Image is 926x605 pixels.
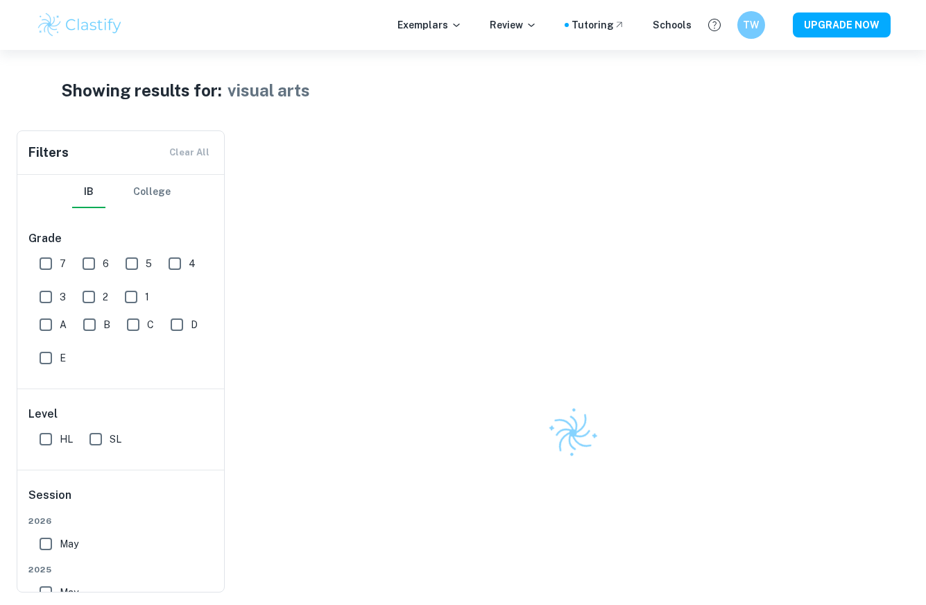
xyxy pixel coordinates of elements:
span: HL [60,432,73,447]
span: A [60,317,67,332]
button: College [133,175,171,208]
span: May [60,536,78,552]
h6: Session [28,487,214,515]
h6: TW [743,17,759,33]
a: Tutoring [572,17,625,33]
span: 4 [189,256,196,271]
span: 2026 [28,515,214,527]
span: 2025 [28,563,214,576]
span: 1 [145,289,149,305]
div: Filter type choice [72,175,171,208]
h6: Grade [28,230,214,247]
p: Exemplars [397,17,462,33]
span: D [191,317,198,332]
span: 7 [60,256,66,271]
button: Help and Feedback [703,13,726,37]
span: E [60,350,66,366]
button: TW [737,11,765,39]
h6: Level [28,406,214,423]
button: IB [72,175,105,208]
span: SL [110,432,121,447]
h1: Showing results for: [61,78,222,103]
a: Schools [653,17,692,33]
img: Clastify logo [36,11,124,39]
img: Clastify logo [538,399,606,467]
span: B [103,317,110,332]
span: May [60,585,78,600]
span: 2 [103,289,108,305]
span: 5 [146,256,152,271]
span: 3 [60,289,66,305]
p: Review [490,17,537,33]
h1: visual arts [228,78,310,103]
h6: Filters [28,143,69,162]
button: UPGRADE NOW [793,12,891,37]
span: C [147,317,154,332]
span: 6 [103,256,109,271]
